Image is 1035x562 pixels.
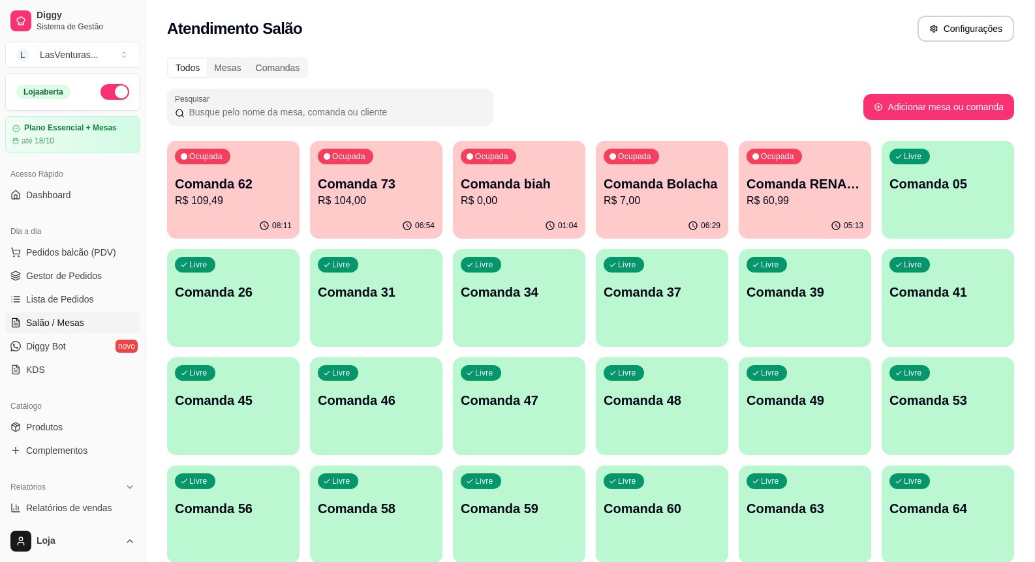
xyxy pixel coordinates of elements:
[185,106,486,119] input: Pesquisar
[747,175,863,193] p: Comanda RENAM 22/09
[37,22,135,32] span: Sistema de Gestão
[5,289,140,310] a: Lista de Pedidos
[596,141,728,239] button: OcupadaComanda BolachaR$ 7,0006:29
[596,357,728,455] button: LivreComanda 48
[596,249,728,347] button: LivreComanda 37
[332,151,365,162] p: Ocupada
[5,5,140,37] a: DiggySistema de Gestão
[882,141,1014,239] button: LivreComanda 05
[5,221,140,242] div: Dia a dia
[175,93,214,104] label: Pesquisar
[604,499,720,518] p: Comanda 60
[918,16,1014,42] button: Configurações
[889,283,1006,301] p: Comanda 41
[889,175,1006,193] p: Comanda 05
[604,193,720,209] p: R$ 7,00
[5,336,140,357] a: Diggy Botnovo
[618,476,636,486] p: Livre
[618,368,636,378] p: Livre
[604,391,720,409] p: Comanda 48
[739,249,871,347] button: LivreComanda 39
[26,293,94,306] span: Lista de Pedidos
[461,499,578,518] p: Comanda 59
[747,391,863,409] p: Comanda 49
[318,175,435,193] p: Comanda 73
[5,440,140,461] a: Complementos
[26,363,45,376] span: KDS
[26,421,63,434] span: Produtos
[889,391,1006,409] p: Comanda 53
[26,269,102,282] span: Gestor de Pedidos
[37,535,119,547] span: Loja
[175,391,292,409] p: Comanda 45
[904,368,922,378] p: Livre
[189,368,208,378] p: Livre
[863,94,1014,120] button: Adicionar mesa ou comanda
[761,368,779,378] p: Livre
[175,193,292,209] p: R$ 109,49
[318,391,435,409] p: Comanda 46
[761,151,794,162] p: Ocupada
[5,242,140,263] button: Pedidos balcão (PDV)
[5,42,140,68] button: Select a team
[40,48,99,61] div: LasVenturas ...
[37,10,135,22] span: Diggy
[167,357,300,455] button: LivreComanda 45
[189,259,208,270] p: Livre
[22,136,54,146] article: até 18/10
[16,85,70,99] div: Loja aberta
[701,220,720,231] p: 06:29
[747,499,863,518] p: Comanda 63
[904,151,922,162] p: Livre
[461,391,578,409] p: Comanda 47
[5,164,140,185] div: Acesso Rápido
[5,417,140,437] a: Produtos
[26,316,84,329] span: Salão / Mesas
[175,283,292,301] p: Comanda 26
[5,185,140,205] a: Dashboard
[189,151,223,162] p: Ocupada
[310,249,442,347] button: LivreComanda 31
[844,220,863,231] p: 05:13
[332,476,350,486] p: Livre
[618,259,636,270] p: Livre
[26,340,66,353] span: Diggy Bot
[475,476,493,486] p: Livre
[5,265,140,286] a: Gestor de Pedidos
[747,283,863,301] p: Comanda 39
[168,59,207,77] div: Todos
[26,246,116,259] span: Pedidos balcão (PDV)
[739,357,871,455] button: LivreComanda 49
[5,312,140,333] a: Salão / Mesas
[167,18,302,39] h2: Atendimento Salão
[889,499,1006,518] p: Comanda 64
[318,193,435,209] p: R$ 104,00
[475,151,508,162] p: Ocupada
[475,368,493,378] p: Livre
[453,249,585,347] button: LivreComanda 34
[761,476,779,486] p: Livre
[739,141,871,239] button: OcupadaComanda RENAM 22/09R$ 60,9905:13
[461,193,578,209] p: R$ 0,00
[904,476,922,486] p: Livre
[318,283,435,301] p: Comanda 31
[882,249,1014,347] button: LivreComanda 41
[604,283,720,301] p: Comanda 37
[5,396,140,417] div: Catálogo
[5,525,140,557] button: Loja
[558,220,578,231] p: 01:04
[618,151,651,162] p: Ocupada
[175,499,292,518] p: Comanda 56
[475,259,493,270] p: Livre
[332,259,350,270] p: Livre
[167,141,300,239] button: OcupadaComanda 62R$ 109,4908:11
[761,259,779,270] p: Livre
[332,368,350,378] p: Livre
[5,359,140,380] a: KDS
[5,116,140,153] a: Plano Essencial + Mesasaté 18/10
[26,501,112,514] span: Relatórios de vendas
[24,123,117,133] article: Plano Essencial + Mesas
[904,259,922,270] p: Livre
[453,357,585,455] button: LivreComanda 47
[167,249,300,347] button: LivreComanda 26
